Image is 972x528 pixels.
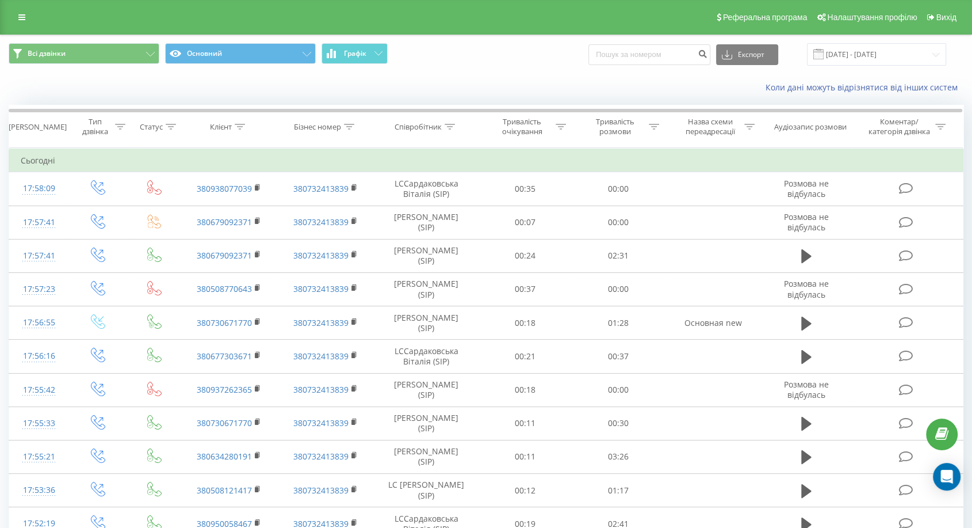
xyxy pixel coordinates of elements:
td: [PERSON_NAME] (SIP) [374,272,478,306]
a: 380732413839 [293,250,349,261]
td: 00:00 [572,206,665,239]
td: 00:37 [479,272,572,306]
a: Коли дані можуть відрізнятися вiд інших систем [766,82,963,93]
a: 380732413839 [293,317,349,328]
div: Тип дзвінка [79,117,112,136]
div: 17:57:41 [21,211,57,234]
td: 03:26 [572,440,665,473]
td: [PERSON_NAME] (SIP) [374,373,478,407]
a: 380732413839 [293,417,349,428]
div: [PERSON_NAME] [9,122,67,132]
div: 17:53:36 [21,479,57,502]
div: Коментар/категорія дзвінка [865,117,932,136]
div: 17:56:55 [21,312,57,334]
td: LC [PERSON_NAME] (SIP) [374,474,478,507]
div: Клієнт [210,122,232,132]
div: Назва схеми переадресації [680,117,741,136]
td: [PERSON_NAME] (SIP) [374,440,478,473]
a: 380634280191 [197,451,252,462]
span: Розмова не відбулась [784,379,829,400]
input: Пошук за номером [588,44,710,65]
div: Співробітник [395,122,442,132]
button: Основний [165,43,316,64]
td: 00:37 [572,340,665,373]
span: Всі дзвінки [28,49,66,58]
a: 380508770643 [197,283,252,294]
td: 00:00 [572,272,665,306]
div: Аудіозапис розмови [774,122,847,132]
a: 380938077039 [197,183,252,194]
a: 380732413839 [293,485,349,496]
td: 01:17 [572,474,665,507]
td: 00:18 [479,306,572,340]
div: Тривалість очікування [491,117,553,136]
div: Бізнес номер [294,122,341,132]
td: 00:12 [479,474,572,507]
td: 00:21 [479,340,572,373]
td: Основная new [665,306,761,340]
a: 380732413839 [293,216,349,227]
td: 00:35 [479,172,572,206]
div: Open Intercom Messenger [933,463,960,491]
a: 380679092371 [197,216,252,227]
a: 380730671770 [197,317,252,328]
td: 00:00 [572,172,665,206]
td: 00:11 [479,440,572,473]
a: 380732413839 [293,384,349,395]
span: Графік [344,50,366,58]
a: 380732413839 [293,351,349,362]
td: [PERSON_NAME] (SIP) [374,206,478,239]
div: 17:56:16 [21,345,57,367]
span: Розмова не відбулась [784,178,829,199]
td: 02:31 [572,239,665,272]
span: Реферальна програма [723,13,808,22]
a: 380732413839 [293,183,349,194]
td: 01:28 [572,306,665,340]
div: 17:57:23 [21,278,57,301]
td: 00:11 [479,407,572,440]
td: LCСардаковська Віталія (SIP) [374,172,478,206]
a: 380679092371 [197,250,252,261]
td: LCСардаковська Віталія (SIP) [374,340,478,373]
td: [PERSON_NAME] (SIP) [374,239,478,272]
span: Налаштування профілю [827,13,917,22]
td: [PERSON_NAME] (SIP) [374,407,478,440]
div: 17:58:09 [21,177,57,200]
a: 380677303671 [197,351,252,362]
td: 00:18 [479,373,572,407]
div: 17:57:41 [21,245,57,267]
div: 17:55:42 [21,379,57,401]
td: 00:00 [572,373,665,407]
a: 380937262365 [197,384,252,395]
div: Тривалість розмови [584,117,646,136]
td: Сьогодні [9,149,963,172]
a: 380730671770 [197,417,252,428]
td: 00:24 [479,239,572,272]
span: Розмова не відбулась [784,278,829,299]
div: 17:55:33 [21,412,57,435]
a: 380732413839 [293,451,349,462]
button: Експорт [716,44,778,65]
div: Статус [140,122,163,132]
div: 17:55:21 [21,446,57,468]
button: Всі дзвінки [9,43,159,64]
a: 380732413839 [293,283,349,294]
a: 380508121417 [197,485,252,496]
td: [PERSON_NAME] (SIP) [374,306,478,340]
td: 00:30 [572,407,665,440]
span: Вихід [936,13,956,22]
button: Графік [322,43,388,64]
span: Розмова не відбулась [784,211,829,233]
td: 00:07 [479,206,572,239]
